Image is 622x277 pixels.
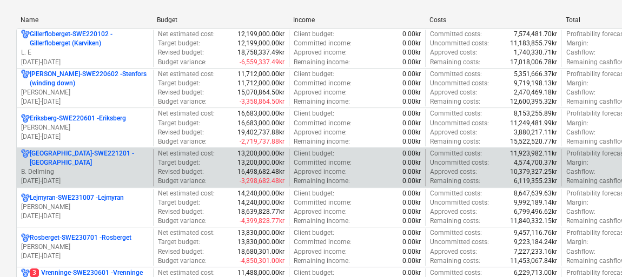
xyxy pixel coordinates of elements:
[294,70,334,79] p: Client budget :
[509,58,557,67] p: 17,018,006.78kr
[513,247,557,256] p: 7,227,233.16kr
[30,30,149,48] p: Gillerfloberget-SWE220102 - Gillerfloberget (Karviken)
[566,79,588,88] p: Margin :
[566,207,595,217] p: Cashflow :
[237,39,284,48] p: 12,199,000.00kr
[158,30,215,39] p: Net estimated cost :
[158,247,204,256] p: Revised budget :
[566,238,588,247] p: Margin :
[21,212,149,221] p: [DATE] - [DATE]
[294,48,347,57] p: Approved income :
[430,189,482,198] p: Committed costs :
[237,198,284,207] p: 14,240,000.00kr
[566,48,595,57] p: Cashflow :
[430,217,480,226] p: Remaining costs :
[294,158,352,167] p: Committed income :
[30,114,126,123] p: Eriksberg-SWE220601 - Eriksberg
[402,97,421,106] p: 0.00kr
[158,48,204,57] p: Revised budget :
[566,128,595,137] p: Cashflow :
[240,97,284,106] p: -3,358,864.50kr
[294,119,352,128] p: Committed income :
[158,88,204,97] p: Revised budget :
[21,58,149,67] p: [DATE] - [DATE]
[402,189,421,198] p: 0.00kr
[21,114,30,123] div: Project has multi currencies enabled
[158,137,207,146] p: Budget variance :
[21,48,149,57] p: L. E
[294,189,334,198] p: Client budget :
[402,228,421,238] p: 0.00kr
[21,252,149,261] p: [DATE] - [DATE]
[430,48,477,57] p: Approved costs :
[237,70,284,79] p: 11,712,000.00kr
[294,58,350,67] p: Remaining income :
[430,30,482,39] p: Committed costs :
[158,97,207,106] p: Budget variance :
[566,119,588,128] p: Margin :
[294,198,352,207] p: Committed income :
[509,149,557,158] p: 11,923,982.11kr
[430,198,489,207] p: Uncommitted costs :
[402,70,421,79] p: 0.00kr
[402,167,421,177] p: 0.00kr
[21,123,149,132] p: [PERSON_NAME]
[430,207,477,217] p: Approved costs :
[429,16,557,24] div: Costs
[237,167,284,177] p: 16,498,682.48kr
[509,256,557,266] p: 11,453,067.84kr
[158,189,215,198] p: Net estimated cost :
[566,247,595,256] p: Cashflow :
[21,30,149,67] div: Gillerfloberget-SWE220102 -Gillerfloberget (Karviken)L. E[DATE]-[DATE]
[402,79,421,88] p: 0.00kr
[21,70,149,107] div: [PERSON_NAME]-SWE220602 -Stenfors (winding down)[PERSON_NAME][DATE]-[DATE]
[430,119,489,128] p: Uncommitted costs :
[402,247,421,256] p: 0.00kr
[513,207,557,217] p: 6,799,496.62kr
[430,247,477,256] p: Approved costs :
[294,177,350,186] p: Remaining income :
[513,48,557,57] p: 1,740,330.71kr
[158,158,200,167] p: Target budget :
[30,233,131,242] p: Rosberget-SWE230701 - Rosberget
[21,193,30,202] div: Project has multi currencies enabled
[21,88,149,97] p: [PERSON_NAME]
[240,137,284,146] p: -2,719,737.88kr
[568,225,622,277] iframe: Chat Widget
[294,228,334,238] p: Client budget :
[21,202,149,212] p: [PERSON_NAME]
[21,177,149,186] p: [DATE] - [DATE]
[21,97,149,106] p: [DATE] - [DATE]
[402,217,421,226] p: 0.00kr
[566,167,595,177] p: Cashflow :
[158,39,200,48] p: Target budget :
[294,128,347,137] p: Approved income :
[566,198,588,207] p: Margin :
[402,109,421,118] p: 0.00kr
[21,233,149,261] div: Rosberget-SWE230701 -Rosberget[PERSON_NAME][DATE]-[DATE]
[21,167,149,177] p: B. Dellming
[402,198,421,207] p: 0.00kr
[402,177,421,186] p: 0.00kr
[158,79,200,88] p: Target budget :
[21,242,149,252] p: [PERSON_NAME]
[430,149,482,158] p: Committed costs :
[513,177,557,186] p: 6,119,355.23kr
[21,114,149,141] div: Eriksberg-SWE220601 -Eriksberg[PERSON_NAME][DATE]-[DATE]
[513,30,557,39] p: 7,574,481.70kr
[402,58,421,67] p: 0.00kr
[402,88,421,97] p: 0.00kr
[294,79,352,88] p: Committed income :
[430,137,480,146] p: Remaining costs :
[402,30,421,39] p: 0.00kr
[158,238,200,247] p: Target budget :
[430,167,477,177] p: Approved costs :
[237,30,284,39] p: 12,199,000.00kr
[158,198,200,207] p: Target budget :
[237,48,284,57] p: 18,758,337.49kr
[402,137,421,146] p: 0.00kr
[158,167,204,177] p: Revised budget :
[237,228,284,238] p: 13,830,000.00kr
[157,16,284,24] div: Budget
[566,158,588,167] p: Margin :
